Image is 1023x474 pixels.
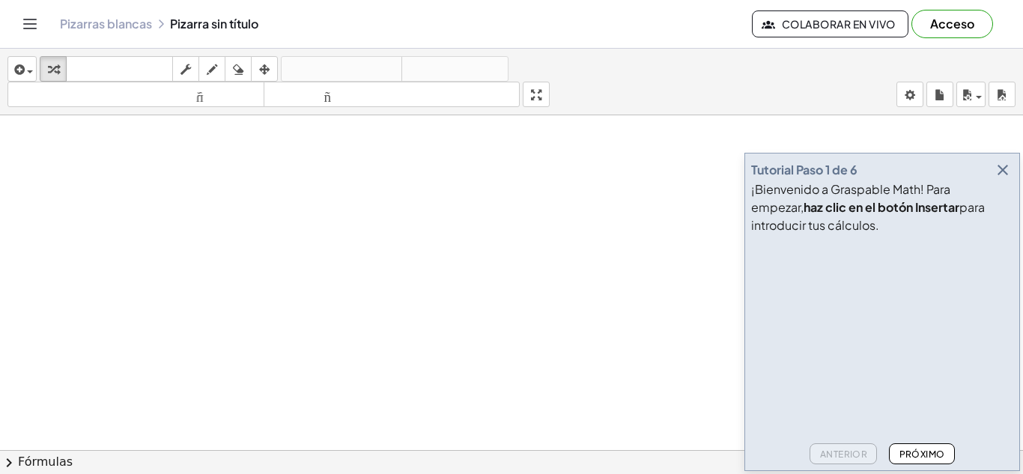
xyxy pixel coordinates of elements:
font: haz clic en el botón Insertar [804,199,959,215]
a: Pizarras blancas [60,16,152,31]
button: Colaborar en vivo [752,10,908,37]
font: Fórmulas [18,455,73,469]
button: Acceso [911,10,993,38]
button: Cambiar navegación [18,12,42,36]
font: Acceso [930,16,974,31]
font: tamaño_del_formato [11,88,261,102]
button: rehacer [401,56,509,82]
font: ¡Bienvenido a Graspable Math! Para empezar, [751,181,950,215]
font: Tutorial Paso 1 de 6 [751,162,857,177]
button: deshacer [281,56,402,82]
font: tamaño_del_formato [267,88,517,102]
button: tamaño_del_formato [7,82,264,107]
button: teclado [66,56,173,82]
font: Colaborar en vivo [782,17,896,31]
font: teclado [70,62,169,76]
font: deshacer [285,62,398,76]
font: Próximo [899,449,945,460]
button: Próximo [889,443,954,464]
button: tamaño_del_formato [264,82,520,107]
font: rehacer [405,62,505,76]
